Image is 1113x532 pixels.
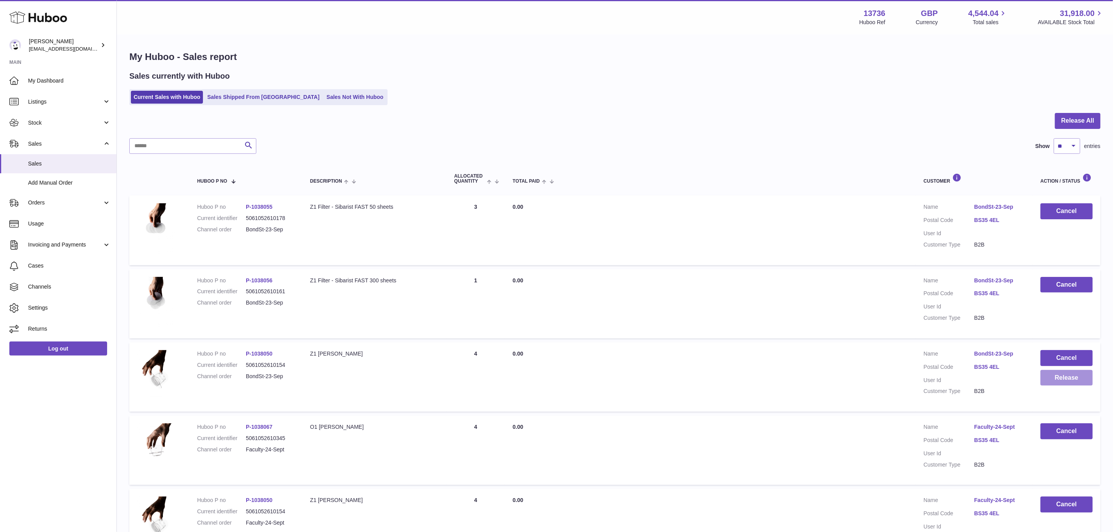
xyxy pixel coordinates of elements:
[974,277,1025,284] a: BondSt-23-Sep
[1084,143,1101,150] span: entries
[1055,113,1101,129] button: Release All
[974,497,1025,504] a: Faculty-24-Sept
[197,277,246,284] dt: Huboo P no
[1041,350,1093,366] button: Cancel
[924,217,974,226] dt: Postal Code
[924,203,974,213] dt: Name
[197,508,246,515] dt: Current identifier
[968,8,999,19] span: 4,544.04
[446,196,505,265] td: 3
[246,497,273,503] a: P-1038050
[513,497,523,503] span: 0.00
[1041,203,1093,219] button: Cancel
[924,303,974,310] dt: User Id
[197,215,246,222] dt: Current identifier
[859,19,885,26] div: Huboo Ref
[924,497,974,506] dt: Name
[924,510,974,519] dt: Postal Code
[205,91,322,104] a: Sales Shipped From [GEOGRAPHIC_DATA]
[246,361,295,369] dd: 5061052610154
[974,437,1025,444] a: BS35 4EL
[246,204,273,210] a: P-1038055
[310,350,439,358] div: Z1 [PERSON_NAME]
[924,450,974,457] dt: User Id
[924,388,974,395] dt: Customer Type
[974,241,1025,248] dd: B2B
[974,217,1025,224] a: BS35 4EL
[924,461,974,469] dt: Customer Type
[246,435,295,442] dd: 5061052610345
[513,179,540,184] span: Total paid
[974,314,1025,322] dd: B2B
[1041,370,1093,386] button: Release
[197,299,246,307] dt: Channel order
[137,350,176,402] img: 137361742778689.png
[1038,8,1104,26] a: 31,918.00 AVAILABLE Stock Total
[28,262,111,270] span: Cases
[197,497,246,504] dt: Huboo P no
[197,446,246,453] dt: Channel order
[974,510,1025,517] a: BS35 4EL
[246,288,295,295] dd: 5061052610161
[29,38,99,53] div: [PERSON_NAME]
[28,119,102,127] span: Stock
[246,226,295,233] dd: BondSt-23-Sep
[974,203,1025,211] a: BondSt-23-Sep
[129,51,1101,63] h1: My Huboo - Sales report
[197,203,246,211] dt: Huboo P no
[1038,19,1104,26] span: AVAILABLE Stock Total
[310,423,439,431] div: O1 [PERSON_NAME]
[28,199,102,206] span: Orders
[197,226,246,233] dt: Channel order
[197,519,246,527] dt: Channel order
[864,8,885,19] strong: 13736
[246,508,295,515] dd: 5061052610154
[924,230,974,237] dt: User Id
[246,373,295,380] dd: BondSt-23-Sep
[28,325,111,333] span: Returns
[974,363,1025,371] a: BS35 4EL
[310,179,342,184] span: Description
[137,203,176,255] img: 137361742779201.jpeg
[968,8,1008,26] a: 4,544.04 Total sales
[916,19,938,26] div: Currency
[310,277,439,284] div: Z1 Filter - Sibarist FAST 300 sheets
[9,39,21,51] img: internalAdmin-13736@internal.huboo.com
[1041,173,1093,184] div: Action / Status
[446,416,505,485] td: 4
[197,435,246,442] dt: Current identifier
[137,277,176,329] img: 137361742779216.jpeg
[28,304,111,312] span: Settings
[974,388,1025,395] dd: B2B
[924,314,974,322] dt: Customer Type
[974,461,1025,469] dd: B2B
[973,19,1007,26] span: Total sales
[246,351,273,357] a: P-1038050
[924,363,974,373] dt: Postal Code
[197,373,246,380] dt: Channel order
[28,241,102,248] span: Invoicing and Payments
[924,241,974,248] dt: Customer Type
[924,290,974,299] dt: Postal Code
[246,424,273,430] a: P-1038067
[1060,8,1095,19] span: 31,918.00
[446,269,505,338] td: 1
[310,203,439,211] div: Z1 Filter - Sibarist FAST 50 sheets
[324,91,386,104] a: Sales Not With Huboo
[28,98,102,106] span: Listings
[28,77,111,85] span: My Dashboard
[129,71,230,81] h2: Sales currently with Huboo
[513,204,523,210] span: 0.00
[974,350,1025,358] a: BondSt-23-Sep
[454,174,485,184] span: ALLOCATED Quantity
[921,8,938,19] strong: GBP
[137,423,176,475] img: 137361742780376.png
[29,46,115,52] span: [EMAIL_ADDRESS][DOMAIN_NAME]
[1041,497,1093,513] button: Cancel
[197,423,246,431] dt: Huboo P no
[246,277,273,284] a: P-1038056
[197,350,246,358] dt: Huboo P no
[28,179,111,187] span: Add Manual Order
[924,437,974,446] dt: Postal Code
[924,173,1025,184] div: Customer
